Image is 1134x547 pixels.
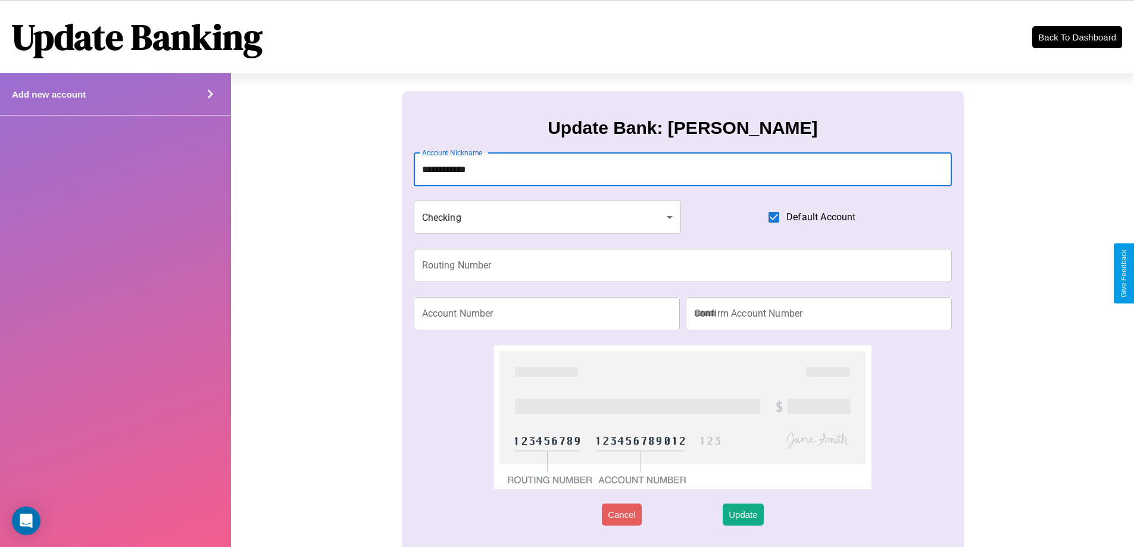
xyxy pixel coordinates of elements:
button: Cancel [602,504,642,526]
button: Back To Dashboard [1032,26,1122,48]
img: check [494,345,871,489]
button: Update [723,504,763,526]
div: Give Feedback [1120,249,1128,298]
div: Open Intercom Messenger [12,507,40,535]
label: Account Nickname [422,148,483,158]
div: Checking [414,201,682,234]
h3: Update Bank: [PERSON_NAME] [548,118,817,138]
h1: Update Banking [12,12,263,61]
span: Default Account [786,210,855,224]
h4: Add new account [12,89,86,99]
